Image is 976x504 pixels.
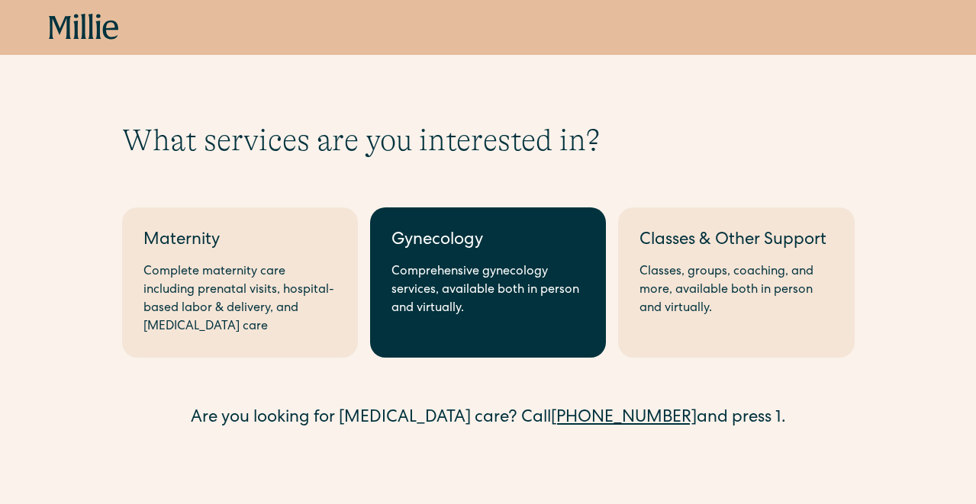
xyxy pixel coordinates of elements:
div: Classes, groups, coaching, and more, available both in person and virtually. [639,263,833,318]
div: Maternity [143,229,337,254]
h1: What services are you interested in? [122,122,855,159]
div: Comprehensive gynecology services, available both in person and virtually. [391,263,585,318]
a: [PHONE_NUMBER] [551,410,697,427]
div: Are you looking for [MEDICAL_DATA] care? Call and press 1. [122,406,855,432]
a: GynecologyComprehensive gynecology services, available both in person and virtually. [370,207,606,358]
div: Gynecology [391,229,585,254]
a: MaternityComplete maternity care including prenatal visits, hospital-based labor & delivery, and ... [122,207,358,358]
div: Classes & Other Support [639,229,833,254]
a: Classes & Other SupportClasses, groups, coaching, and more, available both in person and virtually. [618,207,854,358]
div: Complete maternity care including prenatal visits, hospital-based labor & delivery, and [MEDICAL_... [143,263,337,336]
